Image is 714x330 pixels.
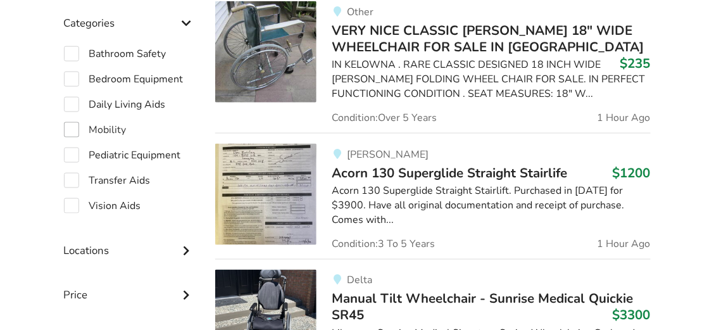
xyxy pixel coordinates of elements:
[332,164,567,182] span: Acorn 130 Superglide Straight Stairlife
[215,133,650,259] a: mobility-acorn 130 superglide straight stairlife[PERSON_NAME]Acorn 130 Superglide Straight Stairl...
[64,72,184,87] label: Bedroom Equipment
[64,148,181,163] label: Pediatric Equipment
[332,184,650,227] div: Acorn 130 Superglide Straight Stairlift. Purchased in [DATE] for $3900. Have all original documen...
[215,1,316,103] img: mobility-very nice classic colson 18" wide wheelchair for sale in kelowna
[64,97,166,112] label: Daily Living Aids
[64,263,196,308] div: Price
[64,219,196,263] div: Locations
[215,144,316,245] img: mobility-acorn 130 superglide straight stairlife
[332,290,633,324] span: Manual Tilt Wheelchair - Sunrise Medical Quickie SR45
[332,58,650,101] div: IN KELOWNA . RARE CLASSIC DESIGNED 18 INCH WIDE [PERSON_NAME] FOLDING WHEEL CHAIR FOR SALE. IN PE...
[64,46,166,61] label: Bathroom Safety
[598,113,651,123] span: 1 Hour Ago
[332,22,644,56] span: VERY NICE CLASSIC [PERSON_NAME] 18" WIDE WHEELCHAIR FOR SALE IN [GEOGRAPHIC_DATA]
[347,148,429,162] span: [PERSON_NAME]
[620,55,651,72] h3: $235
[64,122,127,137] label: Mobility
[613,165,651,181] h3: $1200
[64,198,141,213] label: Vision Aids
[347,5,373,19] span: Other
[332,113,437,123] span: Condition: Over 5 Years
[64,173,151,188] label: Transfer Aids
[613,307,651,324] h3: $3300
[347,274,372,288] span: Delta
[215,1,650,133] a: mobility-very nice classic colson 18" wide wheelchair for sale in kelownaOtherVERY NICE CLASSIC [...
[332,239,435,249] span: Condition: 3 To 5 Years
[598,239,651,249] span: 1 Hour Ago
